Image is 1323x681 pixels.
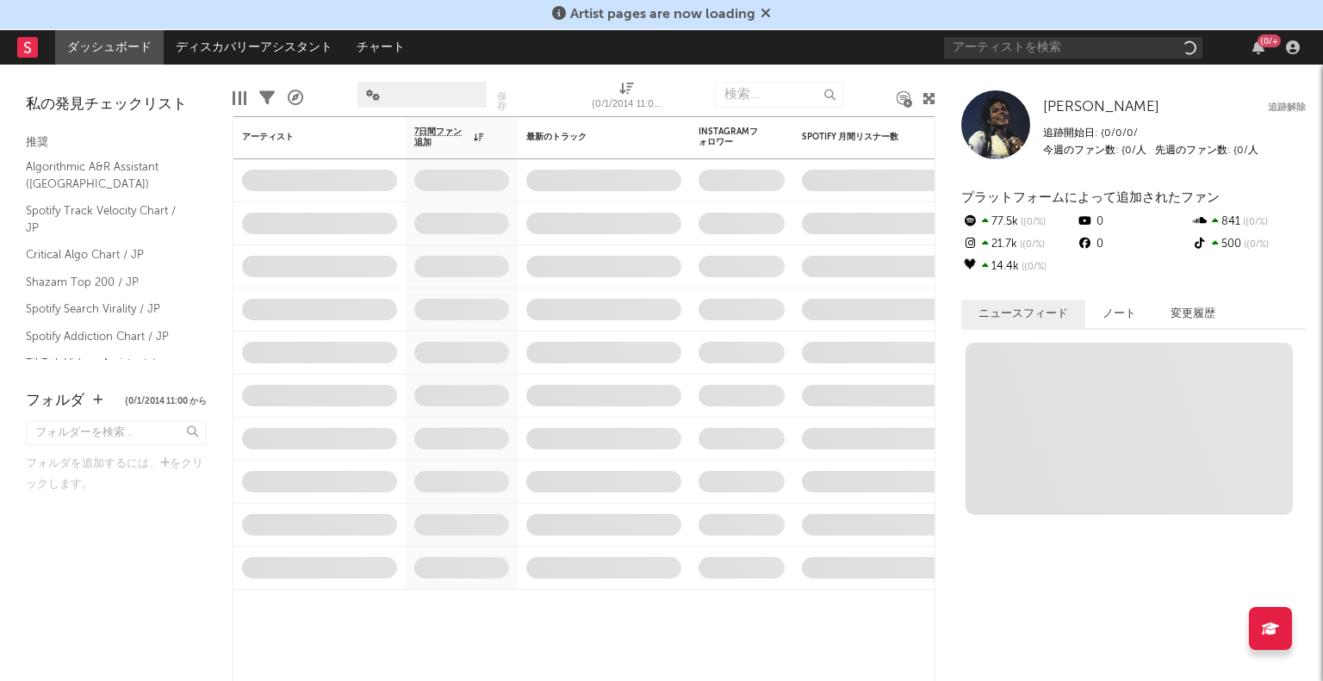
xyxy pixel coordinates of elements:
div: 14.4k [961,256,1076,278]
div: 0 [1076,211,1190,233]
div: 0 [1076,233,1190,256]
div: 841 [1191,211,1306,233]
div: 列の編集 [233,73,246,123]
button: 追跡解除 [1268,99,1306,116]
div: {0/1/2014 11:00 から [592,73,661,123]
div: フォルダ [26,391,84,412]
span: 却下する [761,8,771,22]
div: {0/+ [1258,34,1281,47]
button: ニュースフィード [961,300,1085,328]
div: アーティスト [242,132,371,142]
span: {0/% [1018,218,1046,227]
span: {0/% [1019,263,1047,272]
a: Spotify Track Velocity Chart / JP [26,201,189,237]
a: ディスカバリーアシスタント [164,30,345,65]
div: {0/1/2014 11:00 から [592,95,661,115]
div: 21.7k [961,233,1076,256]
span: {0/% [1240,218,1268,227]
span: 先週のファン数: {0/人 [1043,145,1258,156]
span: 今週のファン数: {0/人 [1043,145,1146,156]
span: [PERSON_NAME] [1043,100,1159,115]
span: {0/% [1241,240,1269,250]
div: Spotify 月間リスナー数 [802,132,931,142]
a: Shazam Top 200 / JP [26,273,189,292]
a: Critical Algo Chart / JP [26,245,189,264]
div: フィルター [259,73,275,123]
a: Spotify Search Virality / JP [26,300,189,319]
div: 推奨 [26,133,207,153]
span: 7日間ファン追加 [414,127,469,147]
div: 私の発見チェックリスト [26,95,207,115]
div: 500 [1191,233,1306,256]
input: フォルダーを検索... [26,420,207,445]
a: ダッシュボード [55,30,164,65]
button: 保存 [493,92,511,111]
a: TikTok Videos Assistant / [GEOGRAPHIC_DATA] [26,354,189,389]
span: {0/% [1017,240,1045,250]
a: チャート [345,30,417,65]
button: {0/+ [1252,40,1264,54]
button: {0/1/2014 11:00 から [125,397,207,406]
div: Instagramフォロワー [699,127,759,147]
span: 追跡開始日: {0/0/0/ [1043,128,1138,139]
div: 最新のトラック [526,132,655,142]
span: プラットフォームによって追加されたファン [961,191,1220,204]
a: Spotify Addiction Chart / JP [26,327,189,346]
div: 77.5k [961,211,1076,233]
span: Artist pages are now loading [570,8,755,22]
a: Algorithmic A&R Assistant ([GEOGRAPHIC_DATA]) [26,158,189,193]
div: A&Rパイプライン [288,73,303,123]
button: ノート [1085,300,1153,328]
div: フォルダを追加するには、 をクリックします。 [26,454,207,495]
input: 検索... [715,82,844,108]
input: アーティストを検索 [944,37,1202,59]
a: [PERSON_NAME] [1043,99,1159,116]
button: 変更履歴 [1153,300,1233,328]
